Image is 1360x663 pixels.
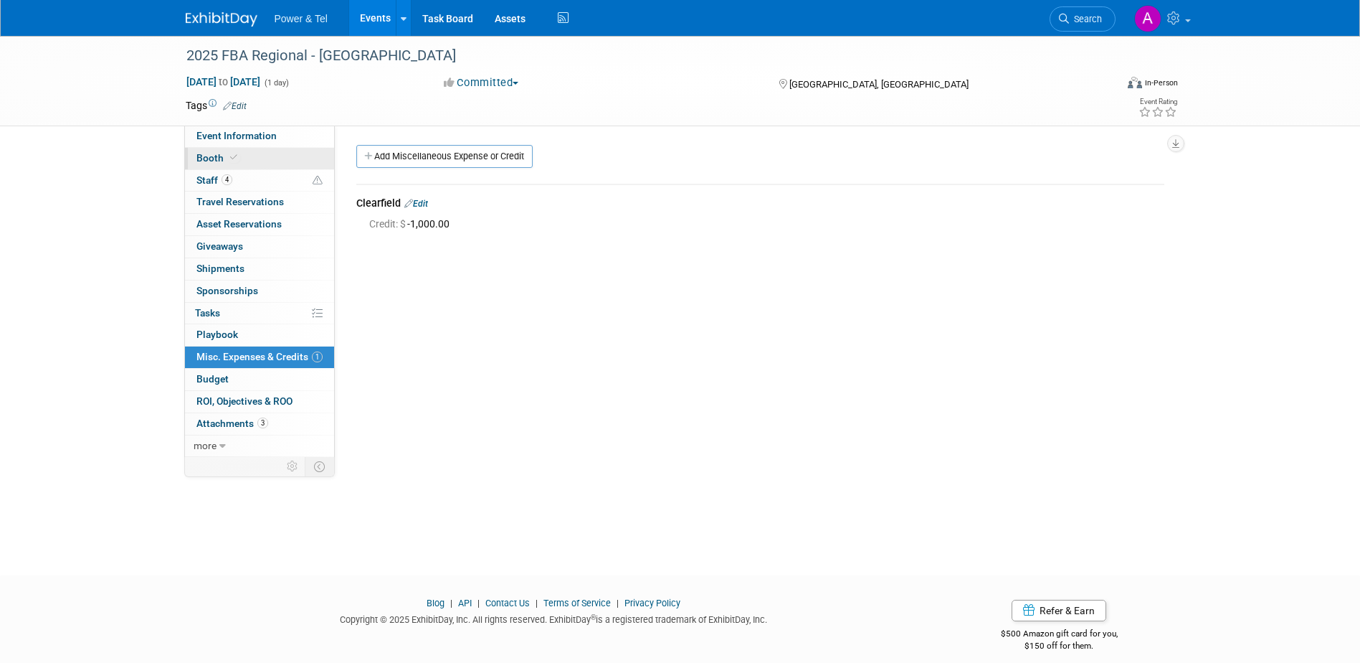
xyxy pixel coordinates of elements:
td: Tags [186,98,247,113]
a: Shipments [185,258,334,280]
a: Blog [427,598,444,608]
span: Playbook [196,329,238,340]
a: Attachments3 [185,413,334,435]
span: -1,000.00 [369,218,455,230]
span: | [532,598,541,608]
td: Personalize Event Tab Strip [280,457,305,476]
span: Giveaways [196,240,243,252]
span: Tasks [195,307,220,319]
div: Event Rating [1138,98,1177,105]
span: Booth [196,152,240,164]
div: 2025 FBA Regional - [GEOGRAPHIC_DATA] [181,43,1094,69]
span: Attachments [196,418,268,429]
a: Contact Us [485,598,530,608]
span: Potential Scheduling Conflict -- at least one attendee is tagged in another overlapping event. [313,174,323,187]
a: Event Information [185,126,334,147]
span: Credit: $ [369,218,407,230]
a: Search [1050,6,1116,32]
img: ExhibitDay [186,12,257,27]
span: | [447,598,456,608]
img: Alina Dorion [1134,5,1161,32]
a: Edit [404,199,428,209]
div: $500 Amazon gift card for you, [943,619,1175,652]
td: Toggle Event Tabs [305,457,334,476]
span: [GEOGRAPHIC_DATA], [GEOGRAPHIC_DATA] [789,79,969,90]
a: Budget [185,369,334,390]
a: Terms of Service [543,598,611,608]
a: Refer & Earn [1012,600,1106,621]
div: In-Person [1144,77,1178,88]
img: Format-Inperson.png [1128,77,1142,88]
span: 4 [222,174,232,185]
a: Privacy Policy [624,598,680,608]
i: Booth reservation complete [230,154,237,161]
span: Search [1069,14,1102,24]
a: Add Miscellaneous Expense or Credit [356,145,533,168]
a: Giveaways [185,236,334,258]
span: Shipments [196,263,244,274]
span: Sponsorships [196,285,258,296]
a: Asset Reservations [185,214,334,235]
a: Tasks [185,303,334,324]
span: Misc. Expenses & Credits [196,351,323,362]
span: to [217,76,230,88]
a: ROI, Objectives & ROO [185,391,334,413]
span: Event Information [196,130,277,141]
a: Playbook [185,324,334,346]
sup: ® [591,613,596,621]
a: Staff4 [185,170,334,192]
span: [DATE] [DATE] [186,75,261,88]
div: Copyright © 2025 ExhibitDay, Inc. All rights reserved. ExhibitDay is a registered trademark of Ex... [186,610,923,626]
span: 1 [312,352,323,362]
a: Sponsorships [185,281,334,302]
div: Event Format [1031,75,1179,96]
div: Clearfield [356,196,1164,213]
a: API [458,598,472,608]
span: (1 day) [263,78,289,88]
button: Committed [439,75,524,90]
a: Edit [223,101,247,111]
a: Booth [185,148,334,169]
span: Budget [196,373,229,385]
a: more [185,436,334,457]
span: | [613,598,622,608]
div: $150 off for them. [943,640,1175,652]
span: Asset Reservations [196,218,282,230]
a: Misc. Expenses & Credits1 [185,347,334,368]
span: 3 [257,418,268,428]
span: Staff [196,174,232,186]
span: | [474,598,483,608]
span: more [194,440,217,451]
span: Power & Tel [275,13,328,24]
a: Travel Reservations [185,192,334,213]
span: Travel Reservations [196,196,284,207]
span: ROI, Objectives & ROO [196,395,293,407]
